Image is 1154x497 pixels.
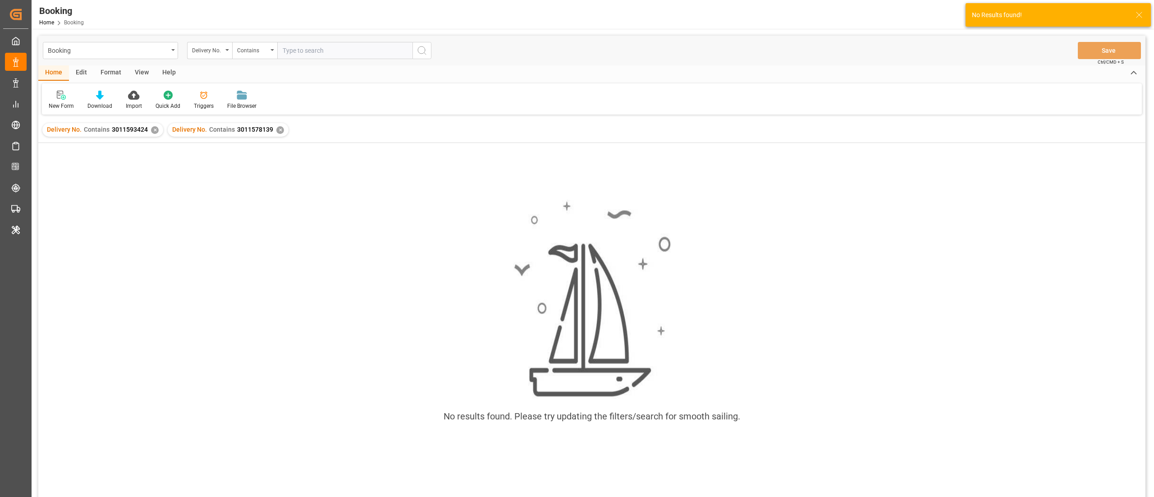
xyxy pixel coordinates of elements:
div: Triggers [194,102,214,110]
div: Delivery No. [192,44,223,55]
span: Delivery No. [47,126,82,133]
div: Download [87,102,112,110]
div: Quick Add [156,102,180,110]
span: Contains [209,126,235,133]
div: Contains [237,44,268,55]
a: Home [39,19,54,26]
button: Save [1078,42,1141,59]
div: Edit [69,65,94,81]
button: open menu [232,42,277,59]
div: ✕ [276,126,284,134]
div: Booking [39,4,84,18]
div: Help [156,65,183,81]
div: No Results found! [972,10,1127,20]
div: New Form [49,102,74,110]
span: Delivery No. [172,126,207,133]
div: No results found. Please try updating the filters/search for smooth sailing. [444,410,740,423]
div: Home [38,65,69,81]
span: 3011593424 [112,126,148,133]
button: search button [412,42,431,59]
input: Type to search [277,42,412,59]
div: Format [94,65,128,81]
div: Booking [48,44,168,55]
img: smooth_sailing.jpeg [513,200,671,399]
span: Ctrl/CMD + S [1098,59,1124,65]
div: View [128,65,156,81]
button: open menu [43,42,178,59]
button: open menu [187,42,232,59]
span: Contains [84,126,110,133]
span: 3011578139 [237,126,273,133]
div: File Browser [227,102,256,110]
div: ✕ [151,126,159,134]
div: Import [126,102,142,110]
